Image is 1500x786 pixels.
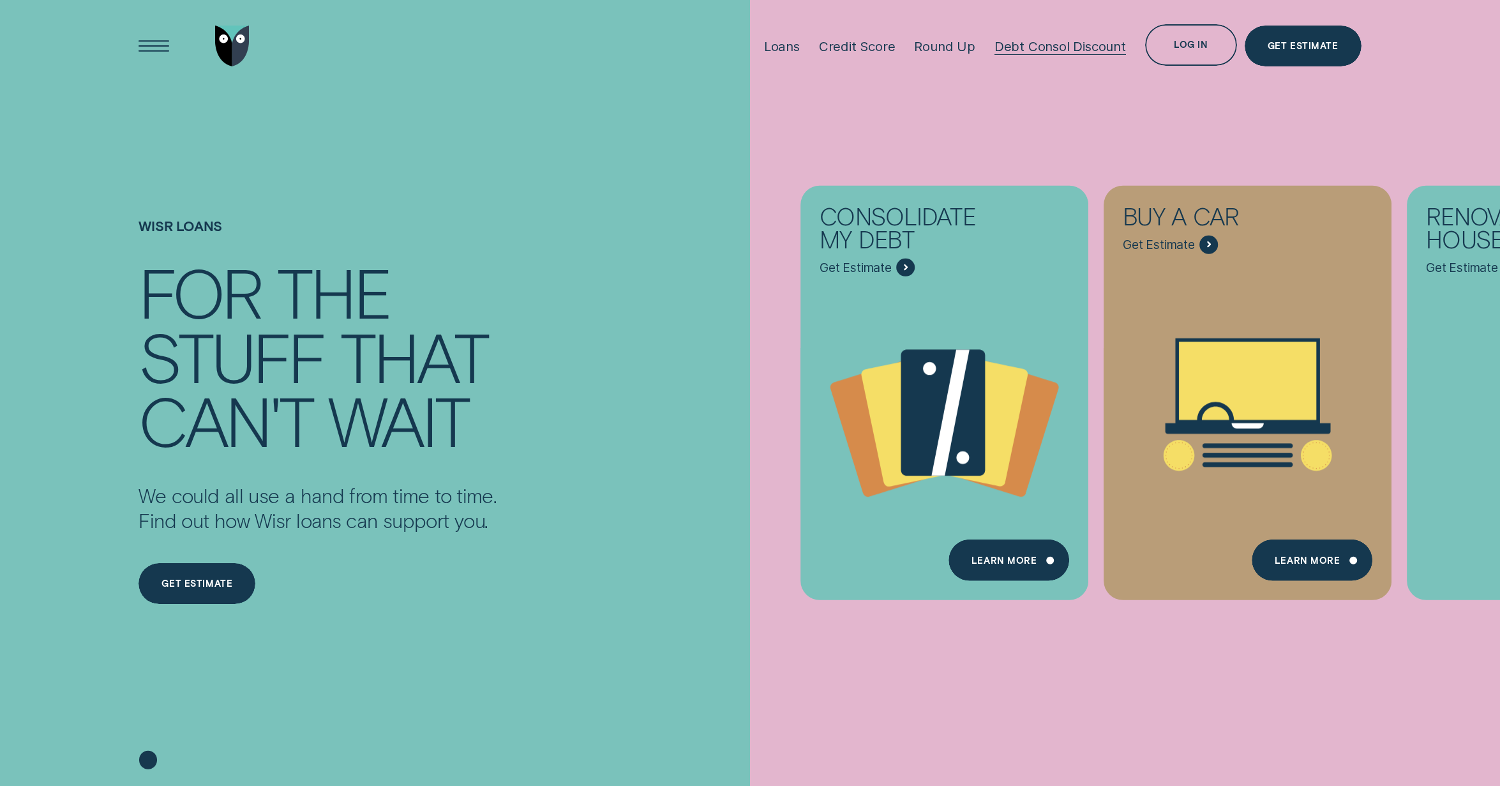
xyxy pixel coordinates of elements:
[328,388,468,451] div: wait
[139,388,312,451] div: can't
[764,38,800,54] div: Loans
[1145,24,1237,66] button: Log in
[1104,186,1391,589] a: Buy a car - Learn more
[949,540,1069,581] a: Learn more
[820,205,1003,258] div: Consolidate my debt
[139,483,496,533] p: We could all use a hand from time to time. Find out how Wisr loans can support you.
[139,259,260,323] div: For
[914,38,975,54] div: Round Up
[800,186,1088,589] a: Consolidate my debt - Learn more
[340,324,487,388] div: that
[215,26,250,67] img: Wisr
[819,38,896,54] div: Credit Score
[1123,237,1195,252] span: Get Estimate
[277,259,390,323] div: the
[994,38,1126,54] div: Debt Consol Discount
[1123,205,1307,236] div: Buy a car
[1252,540,1372,581] a: Learn More
[133,26,175,67] button: Open Menu
[139,324,324,388] div: stuff
[820,260,892,275] span: Get Estimate
[1426,260,1498,275] span: Get Estimate
[139,218,496,260] h1: Wisr loans
[139,563,255,605] a: Get estimate
[139,259,496,451] h4: For the stuff that can't wait
[1245,26,1361,67] a: Get Estimate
